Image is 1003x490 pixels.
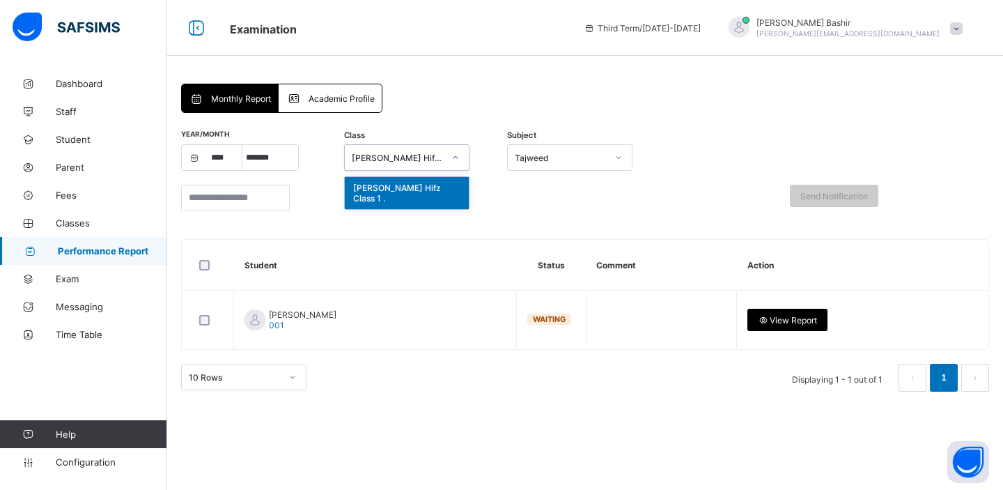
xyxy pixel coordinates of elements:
[756,29,940,38] span: [PERSON_NAME][EMAIL_ADDRESS][DOMAIN_NAME]
[930,364,958,392] li: 1
[181,130,229,138] span: Year/Month
[13,13,120,42] img: safsims
[344,130,365,140] span: Class
[947,441,989,483] button: Open asap
[756,17,940,28] span: [PERSON_NAME] Bashir
[715,17,970,40] div: HamidBashir
[56,429,166,440] span: Help
[507,130,536,140] span: Subject
[56,106,167,117] span: Staff
[56,217,167,229] span: Classes
[737,240,989,291] th: Action
[309,93,375,104] span: Academic Profile
[56,190,167,201] span: Fees
[269,320,284,330] span: 001
[234,240,517,291] th: Student
[516,240,586,291] th: Status
[56,78,167,89] span: Dashboard
[586,240,736,291] th: Comment
[56,273,167,284] span: Exam
[352,153,444,163] div: [PERSON_NAME] Hifz Class 1 .
[899,364,926,392] li: 上一页
[800,191,868,201] span: Send Notification
[515,153,607,163] div: Tajweed
[56,301,167,312] span: Messaging
[758,315,817,326] span: View Report
[58,245,167,257] span: Performance Report
[961,364,989,392] button: next page
[899,364,926,392] button: prev page
[269,309,336,330] span: [PERSON_NAME]
[961,364,989,392] li: 下一页
[56,134,167,145] span: Student
[56,329,167,340] span: Time Table
[56,162,167,173] span: Parent
[584,23,701,33] span: session/term information
[211,93,271,104] span: Monthly Report
[230,22,297,36] span: Examination
[345,177,469,209] div: [PERSON_NAME] Hifz Class 1 .
[937,369,950,387] a: 1
[189,372,281,383] div: 10 Rows
[533,314,566,324] span: Waiting
[56,457,166,468] span: Configuration
[782,364,893,392] li: Displaying 1 - 1 out of 1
